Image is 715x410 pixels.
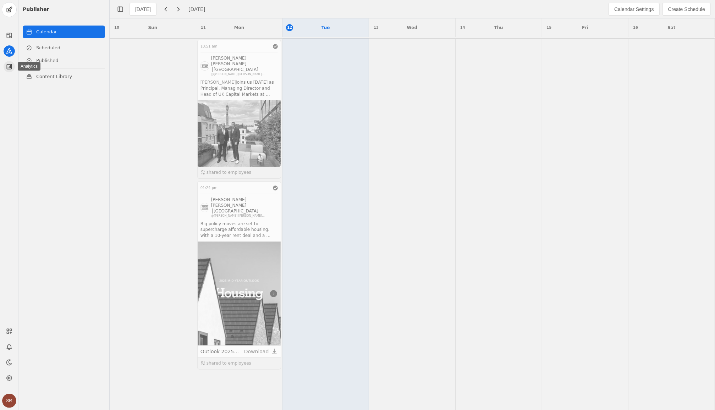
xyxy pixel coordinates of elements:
[148,24,157,31] div: Sun
[188,6,205,13] div: [DATE]
[373,24,380,31] div: 13
[18,62,40,71] div: Analytics
[582,24,588,31] div: Fri
[667,24,675,31] div: Sat
[23,26,105,38] a: Calendar
[321,24,330,31] div: Tue
[494,24,503,31] div: Thu
[407,24,418,31] div: Wed
[200,24,207,31] div: 11
[234,24,244,31] div: Mon
[23,54,105,67] a: Published
[2,394,16,408] button: SR
[113,24,120,31] div: 10
[459,24,466,31] div: 14
[632,24,639,31] div: 16
[662,3,711,16] button: Create Schedule
[135,6,151,13] div: [DATE]
[23,41,105,54] a: Scheduled
[668,6,705,13] span: Create Schedule
[609,3,659,16] button: Calendar Settings
[23,70,105,83] a: Content Library
[614,6,654,13] span: Calendar Settings
[286,24,293,31] div: 12
[546,24,553,31] div: 15
[130,3,156,16] button: [DATE]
